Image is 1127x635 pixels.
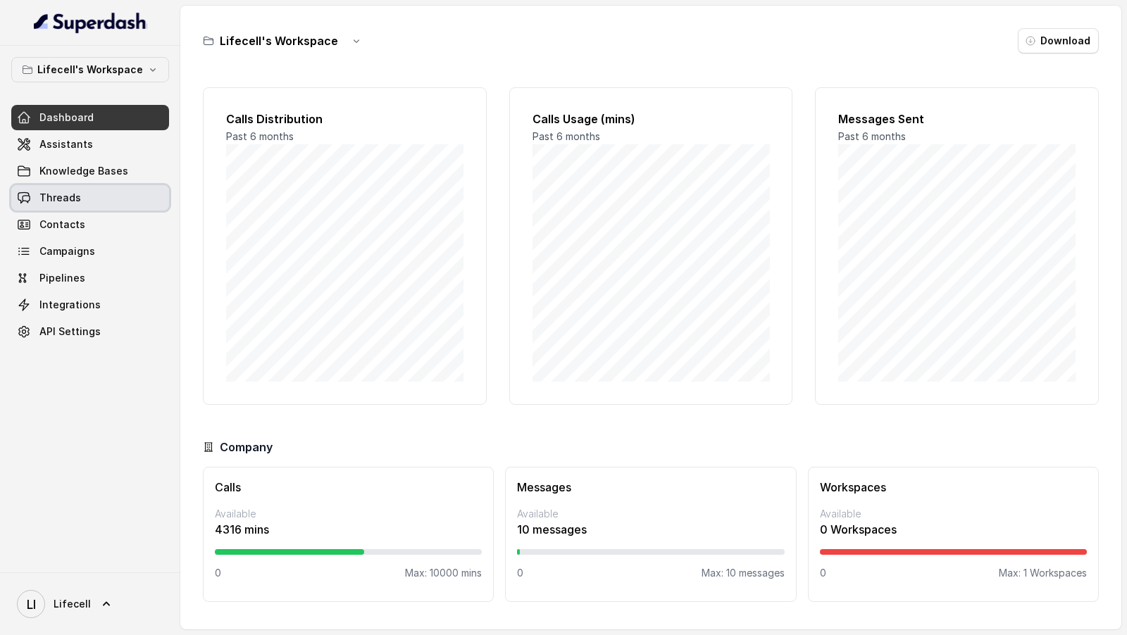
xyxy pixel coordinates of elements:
span: Assistants [39,137,93,151]
p: Available [215,507,482,521]
a: Pipelines [11,265,169,291]
h3: Lifecell's Workspace [220,32,338,49]
span: Knowledge Bases [39,164,128,178]
button: Download [1018,28,1099,54]
span: Lifecell [54,597,91,611]
span: Dashboard [39,111,94,125]
p: 0 [820,566,826,580]
text: LI [27,597,36,612]
p: 10 messages [517,521,784,538]
p: 0 [215,566,221,580]
h3: Workspaces [820,479,1087,496]
a: Lifecell [11,584,169,624]
h2: Calls Usage (mins) [533,111,770,127]
p: Max: 10 messages [702,566,785,580]
a: Threads [11,185,169,210]
a: Integrations [11,292,169,317]
h2: Messages Sent [838,111,1076,127]
span: Campaigns [39,244,95,258]
a: Knowledge Bases [11,158,169,184]
p: 0 Workspaces [820,521,1087,538]
h3: Calls [215,479,482,496]
p: Max: 1 Workspaces [999,566,1087,580]
span: Past 6 months [838,130,906,142]
img: light.svg [34,11,147,34]
a: Dashboard [11,105,169,130]
a: Assistants [11,132,169,157]
p: Lifecell's Workspace [37,61,143,78]
a: Campaigns [11,239,169,264]
p: 0 [517,566,523,580]
span: Threads [39,191,81,205]
span: Past 6 months [226,130,294,142]
h2: Calls Distribution [226,111,463,127]
p: Available [820,507,1087,521]
a: Contacts [11,212,169,237]
h3: Company [220,439,273,455]
span: Contacts [39,218,85,232]
h3: Messages [517,479,784,496]
p: Max: 10000 mins [405,566,482,580]
p: Available [517,507,784,521]
span: API Settings [39,325,101,339]
span: Pipelines [39,271,85,285]
span: Integrations [39,298,101,312]
button: Lifecell's Workspace [11,57,169,82]
a: API Settings [11,319,169,344]
p: 4316 mins [215,521,482,538]
span: Past 6 months [533,130,600,142]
